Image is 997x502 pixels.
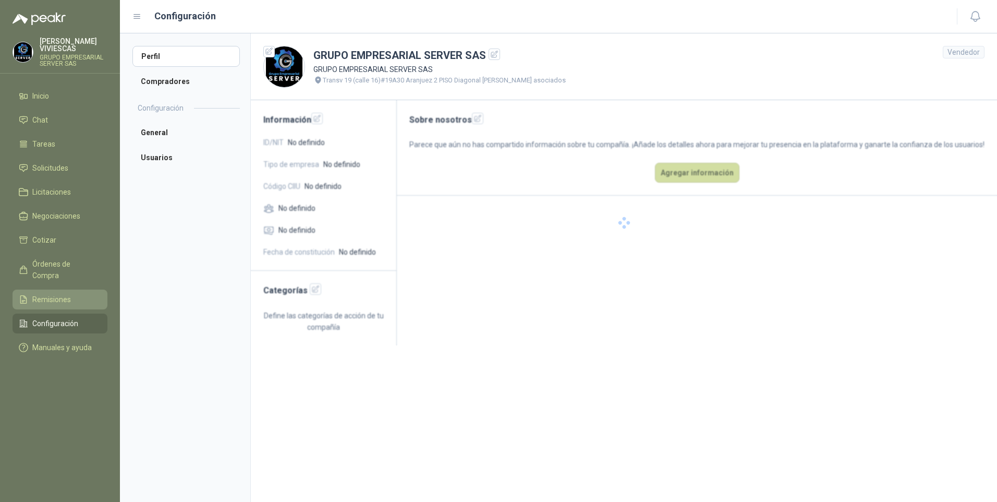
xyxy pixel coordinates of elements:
a: Tareas [13,134,107,154]
span: Remisiones [32,294,71,305]
span: Inicio [32,90,49,102]
a: Perfil [132,46,240,67]
h1: Configuración [154,9,216,23]
a: Remisiones [13,290,107,309]
p: Transv 19 (calle 16)#19A30 Aranjuez 2 PISO Diagonal [PERSON_NAME] asociados [323,75,566,86]
img: Logo peakr [13,13,66,25]
span: Manuales y ayuda [32,342,92,353]
span: Configuración [32,318,78,329]
a: Órdenes de Compra [13,254,107,285]
a: Usuarios [132,147,240,168]
img: Company Logo [13,42,33,62]
a: Negociaciones [13,206,107,226]
a: Manuales y ayuda [13,338,107,357]
span: Licitaciones [32,186,71,198]
a: Inicio [13,86,107,106]
a: Compradores [132,71,240,92]
a: Chat [13,110,107,130]
p: GRUPO EMPRESARIAL SERVER SAS [313,64,566,75]
a: Configuración [13,314,107,333]
a: Cotizar [13,230,107,250]
h2: Configuración [138,102,184,114]
span: Tareas [32,138,55,150]
div: Vendedor [943,46,984,58]
a: Solicitudes [13,158,107,178]
p: GRUPO EMPRESARIAL SERVER SAS [40,54,107,67]
a: Licitaciones [13,182,107,202]
span: Solicitudes [32,162,68,174]
a: General [132,122,240,143]
span: Chat [32,114,48,126]
span: Cotizar [32,234,56,246]
span: Órdenes de Compra [32,258,98,281]
span: Negociaciones [32,210,80,222]
h1: GRUPO EMPRESARIAL SERVER SAS [313,47,566,64]
img: Company Logo [264,46,305,87]
p: [PERSON_NAME] VIVIESCAS [40,38,107,52]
